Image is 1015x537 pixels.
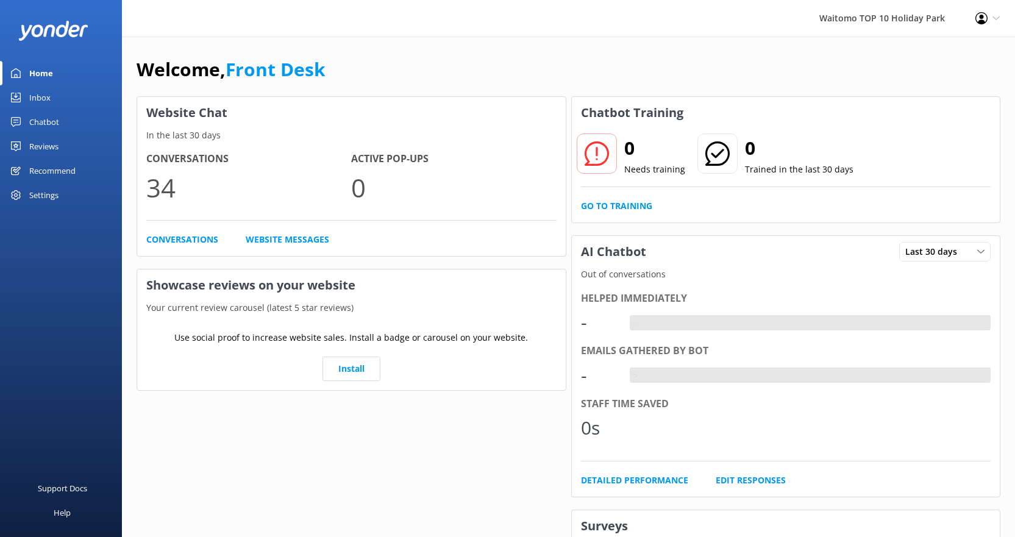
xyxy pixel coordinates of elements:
[572,236,655,268] h3: AI Chatbot
[624,163,685,176] p: Needs training
[581,413,618,443] div: 0s
[29,158,76,183] div: Recommend
[716,474,786,487] a: Edit Responses
[146,151,351,167] h4: Conversations
[246,233,329,246] a: Website Messages
[137,269,566,301] h3: Showcase reviews on your website
[137,301,566,315] p: Your current review carousel (latest 5 star reviews)
[624,133,685,163] h2: 0
[630,368,639,383] div: -
[322,357,380,381] a: Install
[137,129,566,142] p: In the last 30 days
[905,245,964,258] span: Last 30 days
[572,268,1000,281] p: Out of conversations
[581,396,991,412] div: Staff time saved
[630,315,639,331] div: -
[29,134,59,158] div: Reviews
[572,97,693,129] h3: Chatbot Training
[351,167,556,208] p: 0
[581,361,618,390] div: -
[54,500,71,525] div: Help
[146,233,218,246] a: Conversations
[581,308,618,337] div: -
[146,167,351,208] p: 34
[745,163,853,176] p: Trained in the last 30 days
[29,183,59,207] div: Settings
[581,343,991,359] div: Emails gathered by bot
[745,133,853,163] h2: 0
[137,55,326,84] h1: Welcome,
[29,61,53,85] div: Home
[581,199,652,213] a: Go to Training
[29,85,51,110] div: Inbox
[18,21,88,41] img: yonder-white-logo.png
[29,110,59,134] div: Chatbot
[38,476,87,500] div: Support Docs
[226,57,326,82] a: Front Desk
[581,474,688,487] a: Detailed Performance
[174,331,528,344] p: Use social proof to increase website sales. Install a badge or carousel on your website.
[137,97,566,129] h3: Website Chat
[351,151,556,167] h4: Active Pop-ups
[581,291,991,307] div: Helped immediately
